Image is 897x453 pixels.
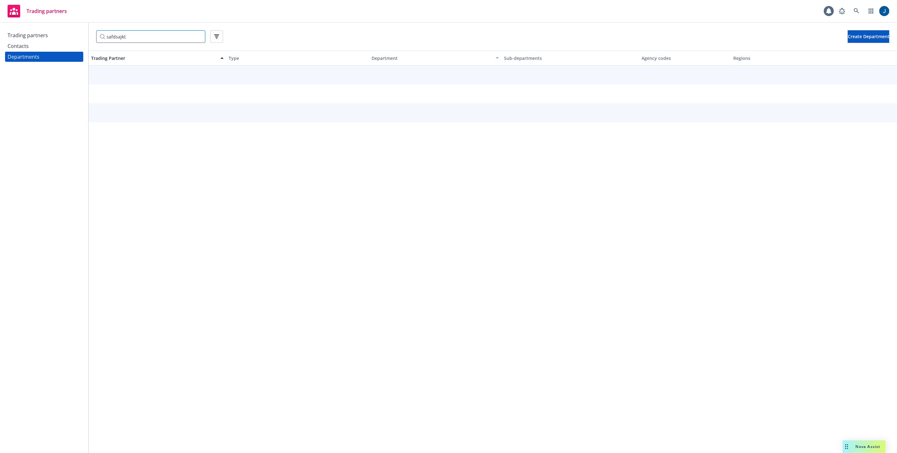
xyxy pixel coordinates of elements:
button: Create Department [848,30,889,43]
div: Department [366,55,492,61]
span: Trading partners [26,9,67,14]
a: Departments [5,52,83,62]
a: Contacts [5,41,83,51]
button: Sub-departments [501,50,639,66]
a: Switch app [865,5,877,17]
div: Sub-departments [504,55,636,61]
div: Departments [8,52,39,62]
div: Drag to move [843,440,851,453]
button: Nova Assist [843,440,886,453]
button: Department [364,50,501,66]
button: Agency codes [639,50,731,66]
div: Trading partners [8,30,48,40]
button: Type [226,50,364,66]
a: Search [850,5,863,17]
img: photo [879,6,889,16]
button: Regions [731,50,869,66]
input: Filter by keyword... [96,30,205,43]
div: Regions [734,55,866,61]
span: Nova Assist [856,444,881,449]
a: Report a Bug [836,5,848,17]
a: Trading partners [5,30,83,40]
div: Contacts [8,41,29,51]
button: Trading Partner [89,50,226,66]
span: Create Department [848,33,889,39]
div: Agency codes [642,55,729,61]
div: Type [229,55,361,61]
div: Trading Partner [91,55,217,61]
a: Trading partners [5,2,69,20]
